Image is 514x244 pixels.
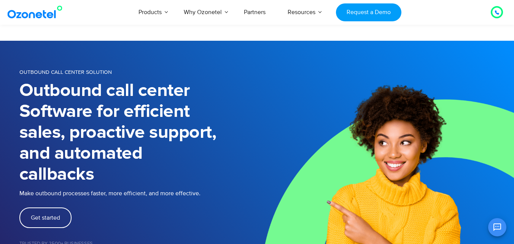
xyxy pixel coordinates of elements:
h1: Outbound call center Software for efficient sales, proactive support, and automated callbacks [19,80,257,185]
button: Open chat [488,218,506,236]
a: Get started [19,207,72,228]
span: OUTBOUND CALL CENTER SOLUTION [19,69,112,75]
span: Get started [31,215,60,221]
a: Request a Demo [336,3,401,21]
p: Make outbound processes faster, more efficient, and more effective. [19,189,257,198]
